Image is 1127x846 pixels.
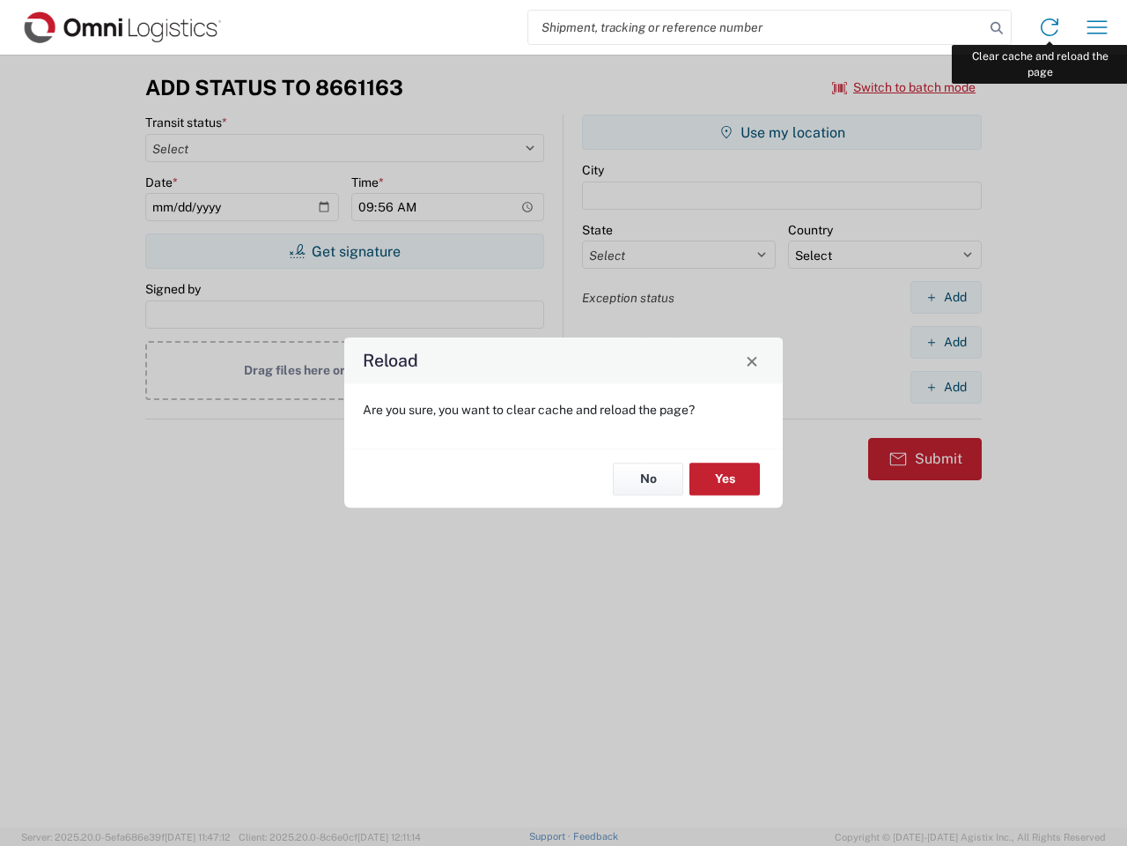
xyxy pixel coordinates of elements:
p: Are you sure, you want to clear cache and reload the page? [363,402,764,418]
button: Close [740,348,764,373]
h4: Reload [363,348,418,374]
button: No [613,463,683,495]
input: Shipment, tracking or reference number [528,11,984,44]
button: Yes [689,463,760,495]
